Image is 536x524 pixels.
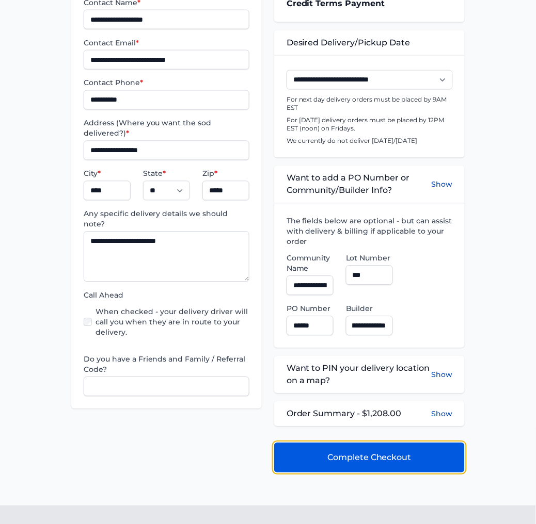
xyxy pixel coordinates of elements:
[84,118,249,139] label: Address (Where you want the sod delivered?)
[84,169,131,179] label: City
[274,443,465,473] button: Complete Checkout
[287,172,431,197] span: Want to add a PO Number or Community/Builder Info?
[202,169,249,179] label: Zip
[287,363,431,387] span: Want to PIN your delivery location on a map?
[431,172,452,197] button: Show
[287,216,452,247] label: The fields below are optional - but can assist with delivery & billing if applicable to your order
[143,169,190,179] label: State
[327,452,412,464] span: Complete Checkout
[431,363,452,387] button: Show
[84,209,249,230] label: Any specific delivery details we should note?
[84,354,249,375] label: Do you have a Friends and Family / Referral Code?
[287,137,452,145] p: We currently do not deliver [DATE]/[DATE]
[84,290,249,301] label: Call Ahead
[84,78,249,88] label: Contact Phone
[346,253,393,264] label: Lot Number
[346,304,393,314] label: Builder
[287,253,334,274] label: Community Name
[287,408,402,420] span: Order Summary - $1,208.00
[96,307,249,338] label: When checked - your delivery driver will call you when they are in route to your delivery.
[287,117,452,133] p: For [DATE] delivery orders must be placed by 12PM EST (noon) on Fridays.
[431,409,452,419] button: Show
[287,96,452,112] p: For next day delivery orders must be placed by 9AM EST
[287,304,334,314] label: PO Number
[274,30,465,55] div: Desired Delivery/Pickup Date
[84,38,249,48] label: Contact Email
